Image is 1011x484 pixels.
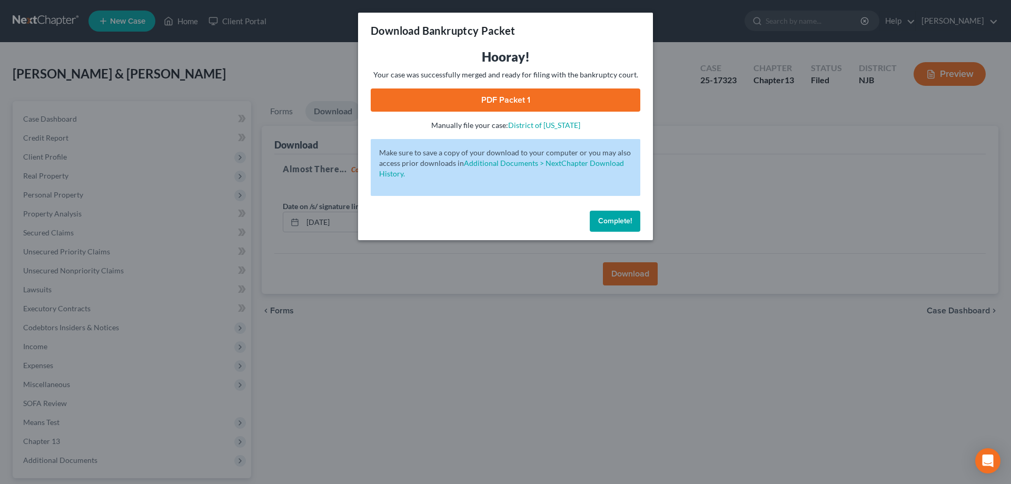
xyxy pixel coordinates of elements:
a: PDF Packet 1 [371,88,640,112]
p: Manually file your case: [371,120,640,131]
p: Make sure to save a copy of your download to your computer or you may also access prior downloads in [379,147,632,179]
h3: Download Bankruptcy Packet [371,23,515,38]
span: Complete! [598,216,632,225]
button: Complete! [590,211,640,232]
h3: Hooray! [371,48,640,65]
p: Your case was successfully merged and ready for filing with the bankruptcy court. [371,70,640,80]
a: Additional Documents > NextChapter Download History. [379,159,624,178]
div: Open Intercom Messenger [975,448,1000,473]
a: District of [US_STATE] [508,121,580,130]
